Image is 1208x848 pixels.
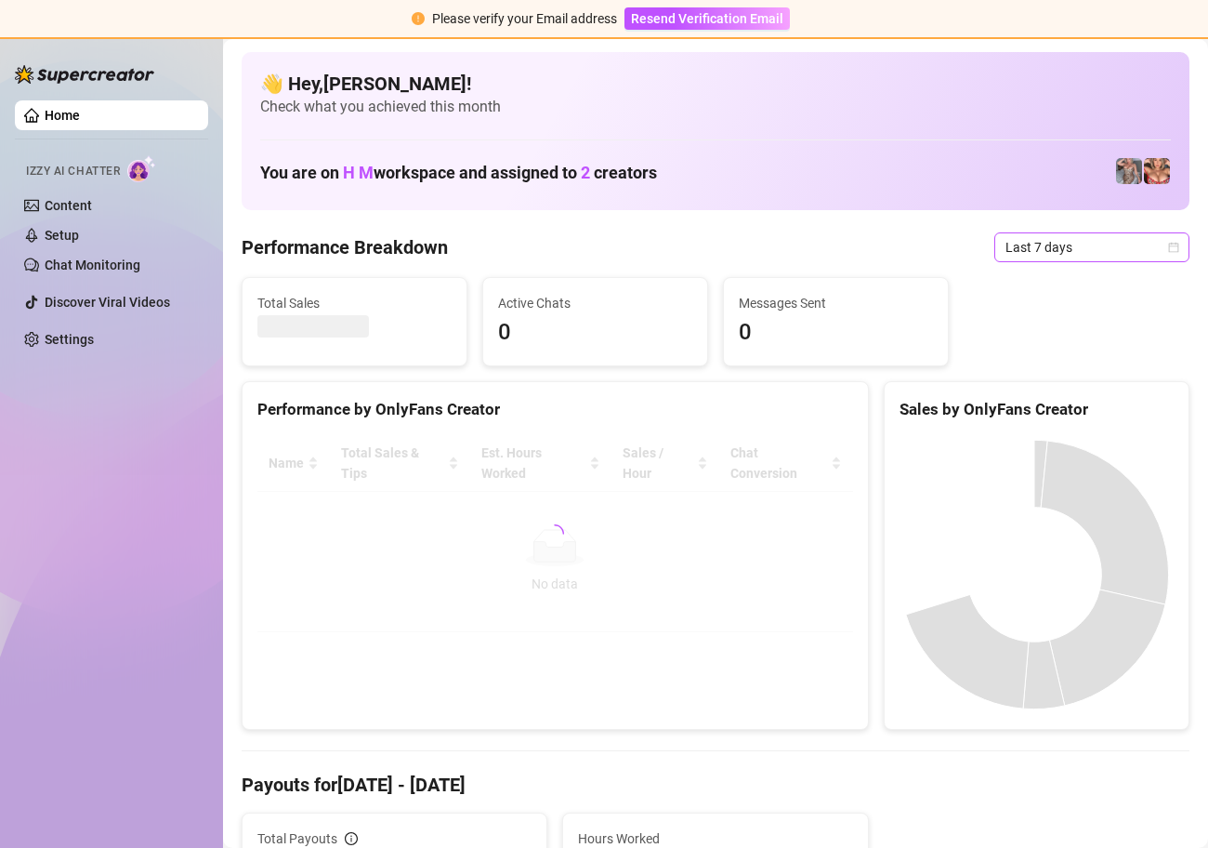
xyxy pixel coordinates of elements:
[45,228,79,243] a: Setup
[15,65,154,84] img: logo-BBDzfeDw.svg
[45,258,140,272] a: Chat Monitoring
[739,315,933,351] span: 0
[1168,242,1179,253] span: calendar
[242,234,448,260] h4: Performance Breakdown
[127,155,156,182] img: AI Chatter
[899,397,1174,422] div: Sales by OnlyFans Creator
[343,163,374,182] span: H M
[631,11,783,26] span: Resend Verification Email
[624,7,790,30] button: Resend Verification Email
[581,163,590,182] span: 2
[498,293,692,313] span: Active Chats
[1144,158,1170,184] img: pennylondon
[345,832,358,845] span: info-circle
[45,295,170,310] a: Discover Viral Videos
[544,523,567,546] span: loading
[260,71,1171,97] h4: 👋 Hey, [PERSON_NAME] !
[45,108,80,123] a: Home
[412,12,425,25] span: exclamation-circle
[26,163,120,180] span: Izzy AI Chatter
[257,397,853,422] div: Performance by OnlyFans Creator
[45,198,92,213] a: Content
[432,8,617,29] div: Please verify your Email address
[257,293,452,313] span: Total Sales
[739,293,933,313] span: Messages Sent
[1116,158,1142,184] img: pennylondonvip
[260,163,657,183] h1: You are on workspace and assigned to creators
[45,332,94,347] a: Settings
[498,315,692,351] span: 0
[1005,233,1178,261] span: Last 7 days
[260,97,1171,117] span: Check what you achieved this month
[242,772,1189,798] h4: Payouts for [DATE] - [DATE]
